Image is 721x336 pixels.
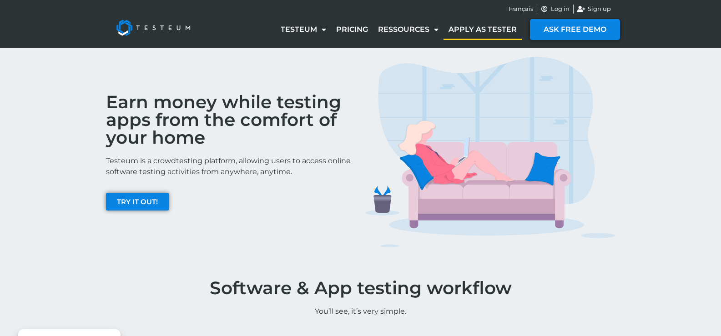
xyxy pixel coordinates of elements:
a: Sign up [577,5,611,14]
span: Sign up [585,5,611,14]
h1: Software & App testing workflow [101,279,620,297]
p: You’ll see, it’s very simple. [101,306,620,317]
a: Log in [541,5,570,14]
nav: Menu [276,19,522,40]
img: Testeum Logo - Application crowdtesting platform [106,10,201,46]
a: ASK FREE DEMO [530,19,620,40]
h2: Earn money while testing apps from the comfort of your home [106,93,356,146]
p: Testeum is a crowdtesting platform, allowing users to access online software testing activities f... [106,155,356,177]
a: Apply as tester [444,19,522,40]
a: Pricing [331,19,373,40]
a: Français [509,5,533,14]
a: TRY IT OUT! [106,193,169,211]
img: TESTERS IMG 1 [365,57,615,248]
span: Log in [549,5,570,14]
span: TRY IT OUT! [117,198,158,205]
a: Ressources [373,19,444,40]
span: ASK FREE DEMO [544,26,606,33]
a: Testeum [276,19,331,40]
